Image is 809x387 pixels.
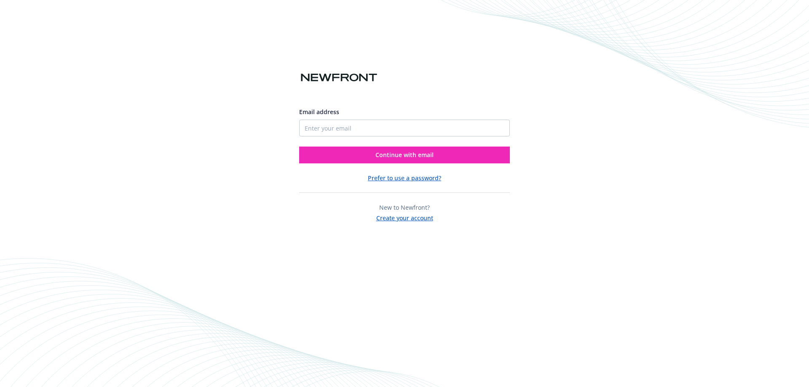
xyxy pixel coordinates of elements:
button: Create your account [376,212,433,222]
img: Newfront logo [299,70,379,85]
button: Continue with email [299,147,510,163]
span: New to Newfront? [379,203,430,211]
span: Email address [299,108,339,116]
button: Prefer to use a password? [368,173,441,182]
input: Enter your email [299,120,510,136]
span: Continue with email [375,151,434,159]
